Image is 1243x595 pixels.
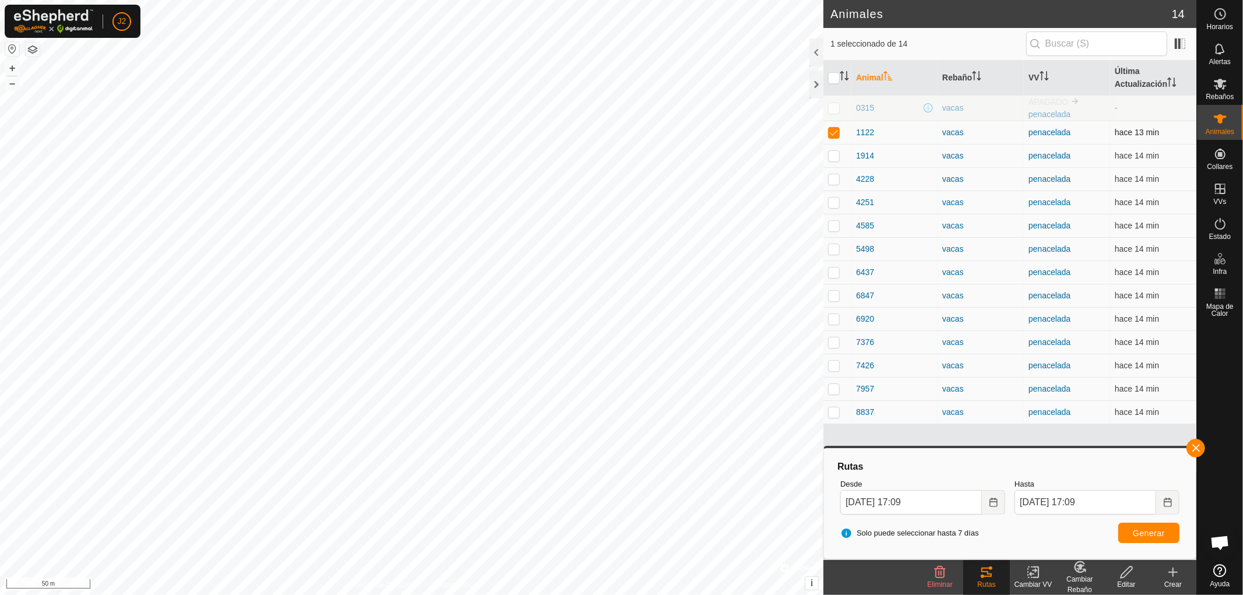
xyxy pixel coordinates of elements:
button: Generar [1118,523,1179,543]
a: penacelada [1029,384,1071,393]
button: Choose Date [982,490,1005,515]
span: VVs [1213,198,1226,205]
span: 1 seleccionado de 14 [830,38,1026,50]
div: vacas [942,406,1019,418]
p-sorticon: Activar para ordenar [972,73,981,82]
button: i [805,577,818,590]
span: 1914 [856,150,874,162]
span: Mapa de Calor [1200,303,1240,317]
span: J2 [118,15,126,27]
div: Chat abierto [1203,525,1238,560]
a: penacelada [1029,407,1071,417]
span: Horarios [1207,23,1233,30]
div: vacas [942,336,1019,348]
span: 7376 [856,336,874,348]
div: vacas [942,290,1019,302]
th: Animal [851,61,938,96]
a: penacelada [1029,361,1071,370]
p-sorticon: Activar para ordenar [840,73,849,82]
span: 19 sept 2025, 23:02 [1115,314,1159,323]
span: 19 sept 2025, 23:03 [1115,221,1159,230]
div: Cambiar VV [1010,579,1057,590]
button: – [5,76,19,90]
span: 19 sept 2025, 23:02 [1115,151,1159,160]
label: Desde [840,478,1005,490]
span: 6920 [856,313,874,325]
span: Eliminar [927,580,952,589]
div: Rutas [963,579,1010,590]
span: 1122 [856,126,874,139]
span: i [811,578,813,588]
span: 4228 [856,173,874,185]
span: Solo puede seleccionar hasta 7 días [840,527,979,539]
span: 8837 [856,406,874,418]
span: Animales [1206,128,1234,135]
span: Ayuda [1210,580,1230,587]
a: Ayuda [1197,559,1243,592]
p-sorticon: Activar para ordenar [1040,73,1049,82]
a: penacelada [1029,267,1071,277]
div: vacas [942,220,1019,232]
span: 19 sept 2025, 23:02 [1115,244,1159,254]
span: 19 sept 2025, 23:02 [1115,407,1159,417]
span: 19 sept 2025, 23:03 [1115,128,1159,137]
span: 6437 [856,266,874,279]
a: penacelada [1029,337,1071,347]
div: vacas [942,126,1019,139]
a: penacelada [1029,314,1071,323]
img: hasta [1071,97,1080,106]
div: Crear [1150,579,1196,590]
div: vacas [942,266,1019,279]
label: Hasta [1015,478,1179,490]
div: Rutas [836,460,1184,474]
div: vacas [942,313,1019,325]
div: vacas [942,150,1019,162]
div: Editar [1103,579,1150,590]
span: 7426 [856,360,874,372]
button: + [5,61,19,75]
th: Rebaño [938,61,1024,96]
span: Estado [1209,233,1231,240]
span: Rebaños [1206,93,1234,100]
a: penacelada [1029,151,1071,160]
button: Capas del Mapa [26,43,40,57]
img: Logo Gallagher [14,9,93,33]
h2: Animales [830,7,1172,21]
input: Buscar (S) [1026,31,1167,56]
span: 19 sept 2025, 23:02 [1115,267,1159,277]
button: Choose Date [1156,490,1179,515]
span: APAGADO [1029,97,1068,107]
a: penacelada [1029,198,1071,207]
div: vacas [942,383,1019,395]
span: 19 sept 2025, 23:03 [1115,337,1159,347]
div: vacas [942,102,1019,114]
a: Contáctenos [433,580,472,590]
a: penacelada [1029,291,1071,300]
span: Alertas [1209,58,1231,65]
div: vacas [942,243,1019,255]
span: 19 sept 2025, 23:02 [1115,174,1159,184]
span: 6847 [856,290,874,302]
span: 19 sept 2025, 23:02 [1115,198,1159,207]
span: 19 sept 2025, 23:02 [1115,291,1159,300]
div: vacas [942,173,1019,185]
span: 4585 [856,220,874,232]
span: 5498 [856,243,874,255]
a: Política de Privacidad [351,580,418,590]
a: penacelada [1029,221,1071,230]
span: 19 sept 2025, 23:02 [1115,361,1159,370]
span: 14 [1172,5,1185,23]
a: penacelada [1029,174,1071,184]
span: Infra [1213,268,1227,275]
p-sorticon: Activar para ordenar [1167,79,1177,89]
a: penacelada [1029,128,1071,137]
th: Última Actualización [1110,61,1196,96]
span: 7957 [856,383,874,395]
button: Restablecer Mapa [5,42,19,56]
span: Generar [1133,529,1165,538]
p-sorticon: Activar para ordenar [883,73,893,82]
div: vacas [942,196,1019,209]
span: - [1115,103,1118,112]
th: VV [1024,61,1110,96]
span: Collares [1207,163,1233,170]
